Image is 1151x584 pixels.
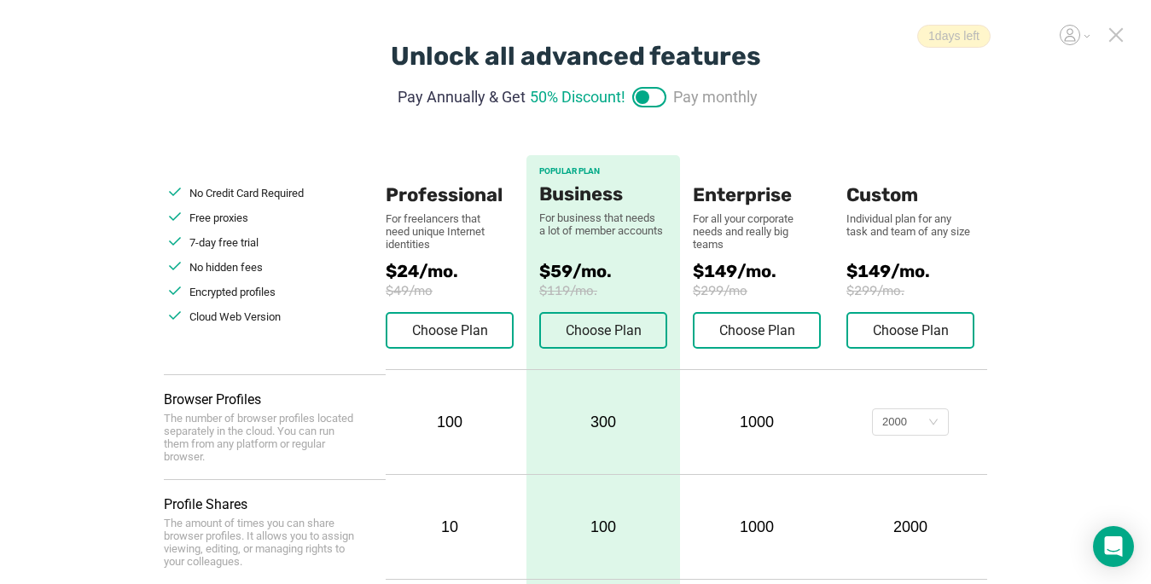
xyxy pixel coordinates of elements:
div: Business [539,183,667,205]
span: Pay monthly [673,85,758,108]
button: Choose Plan [846,312,974,349]
span: No hidden fees [189,261,263,274]
div: 100 [386,413,514,431]
span: $119/mo. [539,283,667,298]
div: 1000 [693,518,821,536]
div: a lot of member accounts [539,224,667,237]
span: 1 days left [917,25,991,48]
div: 10 [386,518,514,536]
span: $149/mo. [693,261,846,281]
div: For all your corporate needs and really big teams [693,212,821,251]
div: POPULAR PLAN [539,166,667,176]
div: Custom [846,155,974,206]
span: $299/mo. [846,283,987,298]
div: Open Intercom Messenger [1093,526,1134,567]
div: 300 [526,370,680,474]
i: icon: down [928,417,939,429]
span: No Credit Card Required [189,187,304,199]
span: $299/mo [693,283,846,298]
span: Free proxies [189,211,248,224]
div: Enterprise [693,155,821,206]
div: For freelancers that need unique Internet identities [386,212,497,251]
button: Choose Plan [693,312,821,349]
div: Unlock all advanced features [391,41,761,72]
span: Cloud Web Version [189,310,281,323]
span: 50% Discount! [530,85,625,108]
div: Individual plan for any task and team of any size [846,212,974,238]
div: The amount of times you can share browser profiles. It allows you to assign viewing, editing, or ... [164,517,360,568]
span: $24/mo. [386,261,526,281]
span: $149/mo. [846,261,987,281]
span: $59/mo. [539,261,667,281]
button: Choose Plan [386,312,514,349]
div: Profile Shares [164,496,386,512]
div: 2000 [846,518,974,536]
div: Browser Profiles [164,391,386,408]
button: Choose Plan [539,312,667,349]
div: 2000 [882,409,907,435]
span: Encrypted profiles [189,286,276,298]
div: For business that needs [539,211,667,224]
div: 1000 [693,413,821,431]
div: The number of browser profiles located separately in the cloud. You can run them from any platfor... [164,412,360,463]
div: Professional [386,155,514,206]
span: 7-day free trial [189,236,259,249]
span: $49/mo [386,283,526,298]
div: 100 [526,475,680,579]
span: Pay Annually & Get [398,85,526,108]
